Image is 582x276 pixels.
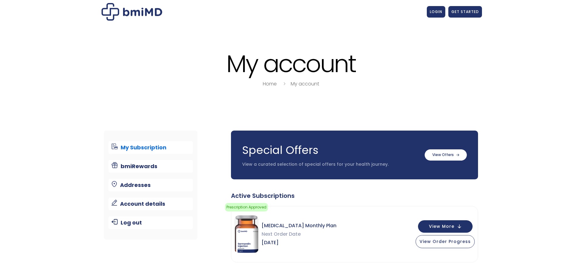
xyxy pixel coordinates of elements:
[262,238,336,247] span: [DATE]
[418,220,473,233] button: View More
[242,161,419,168] p: View a curated selection of special offers for your health journey.
[451,9,479,14] span: GET STARTED
[291,80,319,87] a: My account
[102,3,162,21] img: My account
[225,203,268,211] span: Prescription Approved
[262,230,336,238] span: Next Order Date
[281,80,288,87] i: breadcrumbs separator
[100,51,482,77] h1: My account
[104,131,198,240] nav: Account pages
[109,216,193,229] a: Log out
[263,80,277,87] a: Home
[242,143,419,158] h3: Special Offers
[427,6,445,18] a: LOGIN
[448,6,482,18] a: GET STARTED
[109,141,193,154] a: My Subscription
[416,235,475,248] button: View Order Progress
[109,160,193,173] a: bmiRewards
[109,179,193,191] a: Addresses
[109,198,193,210] a: Account details
[420,238,471,244] span: View Order Progress
[429,224,454,228] span: View More
[262,221,336,230] span: [MEDICAL_DATA] Monthly Plan
[234,215,259,253] img: Sermorelin Monthly Plan
[430,9,442,14] span: LOGIN
[231,191,478,200] div: Active Subscriptions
